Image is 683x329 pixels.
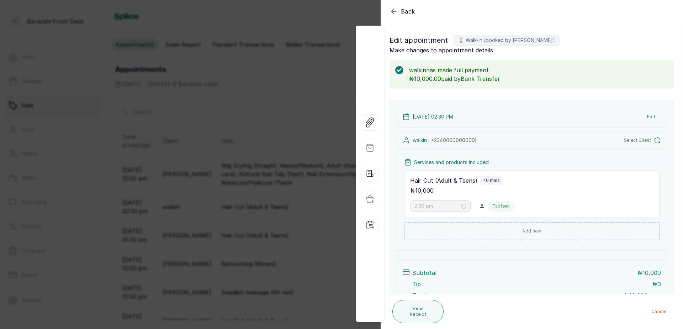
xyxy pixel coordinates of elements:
button: Add new [404,222,660,240]
span: 10,000 [415,187,434,194]
p: Make changes to appointment details [390,46,674,54]
button: View Receipt [392,300,444,323]
button: Back [390,7,415,16]
label: 🚶 Walk-in (booked by [PERSON_NAME]) [454,35,560,46]
button: Select Client [624,137,661,144]
p: Subtotal [412,268,436,277]
p: ₦10,000.00 paid by Bank Transfer [409,74,668,83]
p: walkin has made full payment [409,66,668,74]
p: walkin · [413,137,477,144]
p: Tip [412,280,421,288]
span: Select Client [624,137,651,143]
p: 40 mins [483,178,500,183]
p: Taofeek [492,203,510,209]
span: 0 [657,281,661,288]
span: +234 0000000000 | [431,137,477,143]
span: Back [401,7,415,16]
span: Edit appointment [390,35,448,46]
button: View [651,293,661,298]
p: [DATE] 02:30 PM [413,113,453,120]
span: 10,000 [642,269,661,276]
p: Services and products included [414,159,489,166]
button: Edit [641,110,661,123]
p: ₦ [637,268,661,277]
p: ₦ [624,291,648,300]
p: ₦ [652,280,661,288]
input: Select time [414,202,460,210]
span: 10,000 [629,292,648,299]
p: Hair Cut (Adult & Teens) [410,176,477,185]
p: Total [412,291,427,300]
p: ₦ [410,186,434,195]
button: Cancel [646,305,672,318]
